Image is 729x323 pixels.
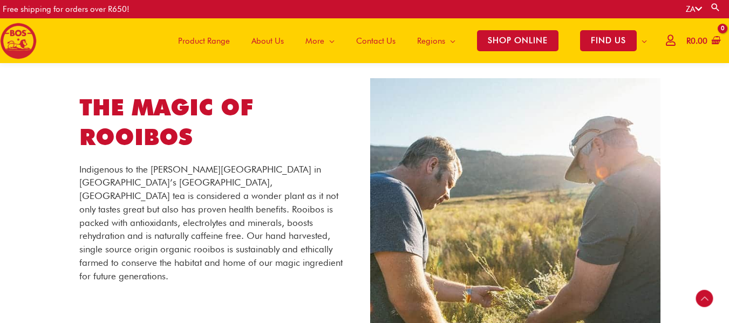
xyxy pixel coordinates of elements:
[345,18,406,63] a: Contact Us
[477,30,558,51] span: SHOP ONLINE
[686,36,691,46] span: R
[167,18,241,63] a: Product Range
[79,163,349,283] p: Indigenous to the [PERSON_NAME][GEOGRAPHIC_DATA] in [GEOGRAPHIC_DATA]’s [GEOGRAPHIC_DATA], [GEOGR...
[241,18,295,63] a: About Us
[79,93,349,152] h2: THE MAGIC OF ROOIBOS
[178,25,230,57] span: Product Range
[686,4,702,14] a: ZA
[305,25,324,57] span: More
[406,18,466,63] a: Regions
[580,30,637,51] span: FIND US
[466,18,569,63] a: SHOP ONLINE
[417,25,445,57] span: Regions
[684,29,721,53] a: View Shopping Cart, empty
[295,18,345,63] a: More
[251,25,284,57] span: About Us
[159,18,658,63] nav: Site Navigation
[686,36,707,46] bdi: 0.00
[710,2,721,12] a: Search button
[356,25,396,57] span: Contact Us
